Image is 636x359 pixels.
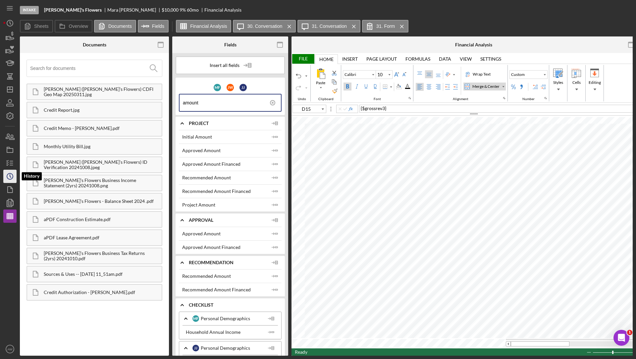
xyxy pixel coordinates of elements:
div: indicatorFonts [407,95,412,101]
div: Copy [330,78,338,86]
div: Background Color [395,83,403,90]
div: [PERSON_NAME]'s Flowers Business Income Statement (2yrs) 20241008.png [44,178,162,188]
div: Monthly Utility Bill.jpg [44,144,162,149]
div: Font [341,65,413,101]
button: Insert Function [348,106,353,112]
div: Sources & Uses -- [DATE] 11_51am.pdf [44,271,162,277]
div: Zoom [593,348,634,356]
div: Paste [315,80,327,86]
div: Settings [480,56,501,62]
div: Alignment [413,65,508,101]
div: Home [315,54,338,64]
label: Bold [344,83,351,90]
button: 31. Conversation [297,20,360,32]
label: Bottom Align [434,70,442,78]
div: 9 % [180,7,186,13]
div: Styles [550,67,567,93]
button: Documents [94,20,136,32]
div: Household Annual Income [186,329,240,335]
div: indicatorAlignment [502,95,507,101]
div: Initial Amount [182,134,212,140]
span: Recommendation [189,260,268,265]
div: Credit Authorization - [PERSON_NAME].pdf [44,290,162,295]
div: Decrease Decimal [539,83,547,91]
div: Alignment [451,97,470,101]
text: AW [7,347,13,351]
div: Increase Decimal [531,83,539,91]
div: Credit Memo - [PERSON_NAME].pdf [44,126,162,131]
label: Overview [69,24,88,29]
div: Merge & Center [471,84,501,90]
div: Recommended Amount [182,273,231,279]
div: J W [227,84,234,91]
div: Home [319,57,334,62]
div: Comma Style [517,83,525,91]
div: Mara [PERSON_NAME] [107,7,162,13]
div: [PERSON_NAME] ([PERSON_NAME]'s Flowers) ID Verification 20241008.jpeg [44,159,162,170]
div: Paste All [312,67,329,93]
div: J J [192,345,199,351]
label: Middle Align [425,70,433,78]
b: [PERSON_NAME]'s Flowers [44,7,102,13]
div: Number Format [509,70,548,79]
div: Cells [571,80,582,86]
div: 60 mo [187,7,199,13]
button: 31. Form [362,20,408,32]
div: File [291,54,314,64]
div: Recommended Amount Financed [182,287,251,292]
label: 31. Form [376,24,395,29]
label: Double Underline [371,83,379,90]
div: Font Color [403,83,412,90]
label: Left Align [416,83,424,91]
button: Sheets [20,20,53,32]
div: Editing [586,67,603,93]
label: Documents [108,24,132,29]
div: Zoom Out [586,349,592,356]
span: Insert all fields [210,63,239,68]
div: Insert [338,54,362,64]
div: Wrap Text [471,71,492,77]
div: Fields [224,42,237,47]
div: Approved Amount [182,148,221,153]
div: undoList [303,72,309,80]
button: Financial Analysis [176,20,231,32]
label: 31. Conversation [312,24,347,29]
div: Decrease Indent [444,83,451,91]
label: Fields [152,24,164,29]
button: Fields [138,20,169,32]
div: Approved Amount Financed [182,245,240,250]
div: Page Layout [366,56,397,62]
div: Project Amount [182,202,215,208]
label: Top Align [416,70,424,78]
div: Number [521,97,536,101]
div: Formulas [401,54,435,64]
div: View [455,54,476,64]
div: Decrease Font Size [400,70,408,78]
div: Zoom [612,351,613,354]
div: Data [439,56,451,62]
div: Border [381,83,394,91]
div: aPDF Construction Estimate.pdf [44,217,162,222]
div: Cells [568,67,585,93]
div: Orientation [444,71,456,79]
label: Financial Analysis [190,24,227,29]
div: In Ready mode [295,348,307,356]
span: Project [189,121,268,126]
div: Financial Analysis [204,7,241,13]
div: Undo [293,65,311,101]
div: Editing [587,80,602,86]
button: 30. Conversation [233,20,296,32]
div: Credit Report.jpg [44,107,162,113]
iframe: Intercom live chat [613,330,629,346]
div: [PERSON_NAME]'s Flowers - Balance Sheet 2024 .pdf [44,199,162,204]
div: Recommended Amount Financed [182,189,251,194]
div: Increase Indent [451,83,459,91]
div: Increase Font Size [393,70,400,78]
div: Personal Demographics [192,315,265,322]
input: Search for an existing field [183,94,281,111]
div: Font Size [376,70,393,79]
div: Merge & Center [464,83,501,90]
div: M F [214,84,221,91]
button: Custom [509,70,548,79]
label: Italic [353,83,361,90]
